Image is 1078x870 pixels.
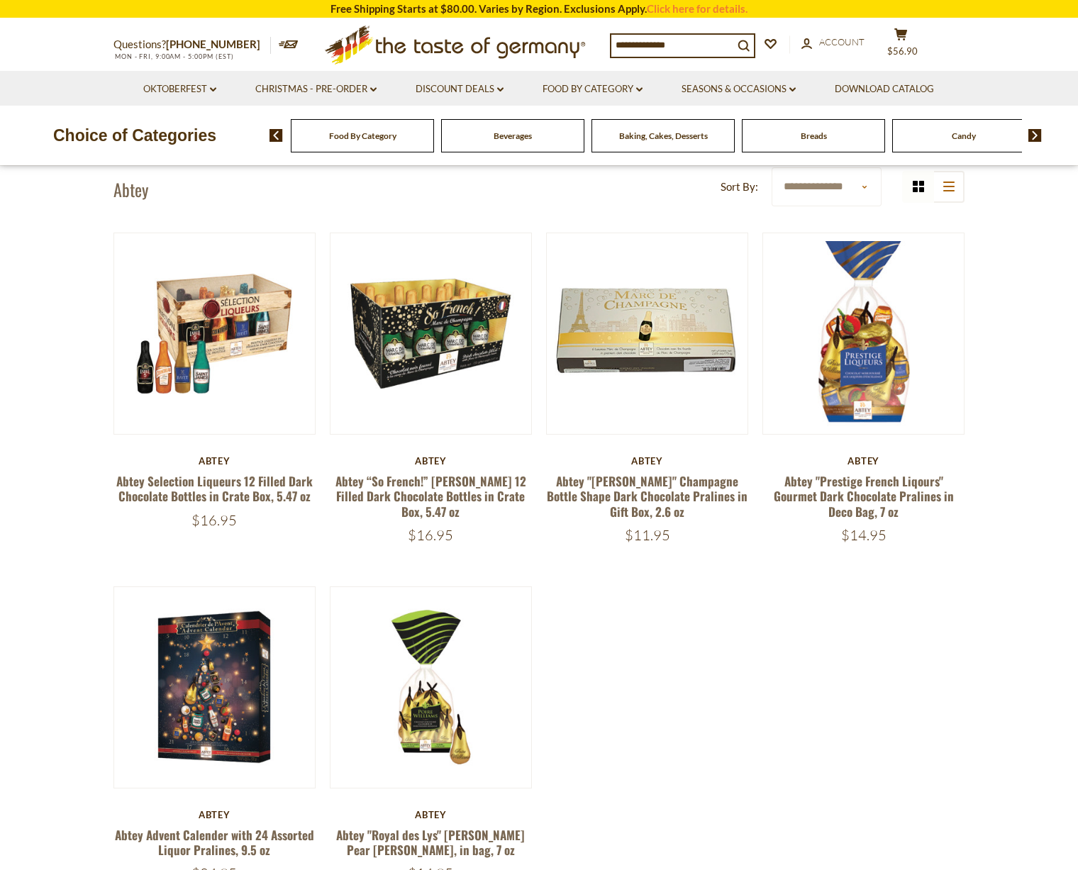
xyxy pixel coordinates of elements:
[721,178,758,196] label: Sort By:
[835,82,934,97] a: Download Catalog
[330,455,532,467] div: Abtey
[329,130,396,141] a: Food By Category
[619,130,708,141] a: Baking, Cakes, Desserts
[879,28,922,63] button: $56.90
[113,52,234,60] span: MON - FRI, 9:00AM - 5:00PM (EST)
[625,526,670,544] span: $11.95
[114,233,315,434] img: Abtey Selection Liqueurs in Crate Box
[113,809,316,820] div: Abtey
[887,45,918,57] span: $56.90
[114,587,315,788] img: Abtey Adent Calender with 24 Assorted Liquor Pralines
[113,455,316,467] div: Abtey
[113,179,148,200] h1: Abtey
[115,826,314,859] a: Abtey Advent Calender with 24 Assorted Liquor Pralines, 9.5 oz
[408,526,453,544] span: $16.95
[113,35,271,54] p: Questions?
[546,455,748,467] div: Abtey
[416,82,504,97] a: Discount Deals
[819,36,865,48] span: Account
[269,129,283,142] img: previous arrow
[1028,129,1042,142] img: next arrow
[774,472,954,520] a: Abtey "Prestige French Liqours" Gourmet Dark Chocolate Pralines in Deco Bag, 7 oz
[191,511,237,529] span: $16.95
[801,35,865,50] a: Account
[330,233,531,434] img: Abtey "So French" Marc de Champagne
[763,233,964,434] img: Abtey "Prestige French Liqours" Gourmet Dark Chocolate Pralines in Deco Bag, 7 oz
[330,809,532,820] div: Abtey
[543,82,643,97] a: Food By Category
[255,82,377,97] a: Christmas - PRE-ORDER
[335,472,526,520] a: Abtey “So French!” [PERSON_NAME] 12 Filled Dark Chocolate Bottles in Crate Box, 5.47 oz
[952,130,976,141] a: Candy
[330,587,531,788] img: Abtey Royal des Lys Williams Pear Brandy Pralines
[494,130,532,141] a: Beverages
[801,130,827,141] a: Breads
[762,455,965,467] div: Abtey
[116,472,313,505] a: Abtey Selection Liqueurs 12 Filled Dark Chocolate Bottles in Crate Box, 5.47 oz
[841,526,887,544] span: $14.95
[647,2,748,15] a: Click here for details.
[166,38,260,50] a: [PHONE_NUMBER]
[547,472,748,520] a: Abtey "[PERSON_NAME]" Champagne Bottle Shape Dark Chocolate Pralines in Gift Box, 2.6 oz
[143,82,216,97] a: Oktoberfest
[336,826,525,859] a: Abtey "Royal des Lys" [PERSON_NAME] Pear [PERSON_NAME], in bag, 7 oz
[547,233,748,434] img: Abtey "Marc de Champagne" Champagne Bottle Shape Dark Chocolate Pralines in Gift Box, 2.6 oz
[682,82,796,97] a: Seasons & Occasions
